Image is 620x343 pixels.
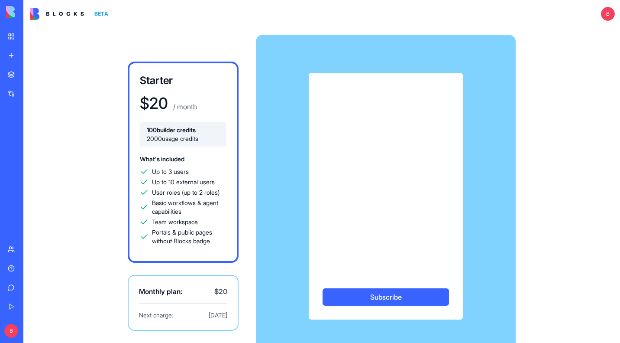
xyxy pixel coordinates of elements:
span: $ 20 [214,286,227,297]
span: Basic workflows & agent capabilities [152,199,226,216]
span: Portals & public pages without Blocks badge [152,228,226,245]
p: / month [171,101,197,112]
span: B [4,324,18,338]
span: 100 builder credits [147,126,220,134]
button: Subscribe [323,288,449,306]
span: Monthly plan: [139,286,182,297]
span: Next charge: [139,311,173,320]
span: 2000 usage credits [147,134,220,143]
span: B [601,7,615,21]
img: logo [30,8,84,20]
span: Up to 3 users [152,167,189,176]
iframe: Secure payment input frame [321,85,451,276]
span: Up to 10 external users [152,178,215,186]
div: BETA [91,8,112,20]
h3: Starter [140,74,226,88]
span: [DATE] [209,311,227,320]
img: logo [6,6,60,18]
a: BETA [30,8,112,20]
span: Team workspace [152,218,198,226]
h1: $ 20 [140,95,168,112]
span: User roles (up to 2 roles) [152,188,220,197]
span: What's included [140,155,184,163]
